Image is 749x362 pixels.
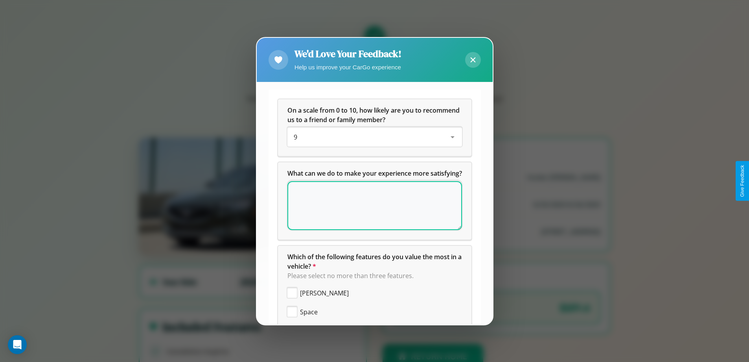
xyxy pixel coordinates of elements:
span: Which of the following features do you value the most in a vehicle? [287,252,463,271]
span: Please select no more than three features. [287,271,414,280]
div: On a scale from 0 to 10, how likely are you to recommend us to a friend or family member? [278,99,471,156]
span: [PERSON_NAME] [300,288,349,298]
div: On a scale from 0 to 10, how likely are you to recommend us to a friend or family member? [287,128,462,147]
span: 9 [294,133,297,141]
span: Space [300,307,318,317]
span: On a scale from 0 to 10, how likely are you to recommend us to a friend or family member? [287,106,461,124]
h5: On a scale from 0 to 10, how likely are you to recommend us to a friend or family member? [287,106,462,124]
span: What can we do to make your experience more satisfying? [287,169,462,178]
h2: We'd Love Your Feedback! [294,47,401,60]
div: Open Intercom Messenger [8,335,27,354]
div: Give Feedback [740,165,745,197]
p: Help us improve your CarGo experience [294,62,401,72]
